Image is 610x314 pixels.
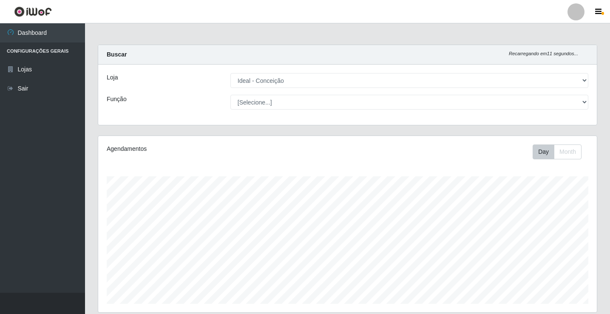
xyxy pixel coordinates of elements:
[107,144,300,153] div: Agendamentos
[107,73,118,82] label: Loja
[554,144,582,159] button: Month
[107,51,127,58] strong: Buscar
[533,144,554,159] button: Day
[533,144,582,159] div: First group
[14,6,52,17] img: CoreUI Logo
[509,51,578,56] i: Recarregando em 11 segundos...
[107,95,127,104] label: Função
[533,144,588,159] div: Toolbar with button groups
